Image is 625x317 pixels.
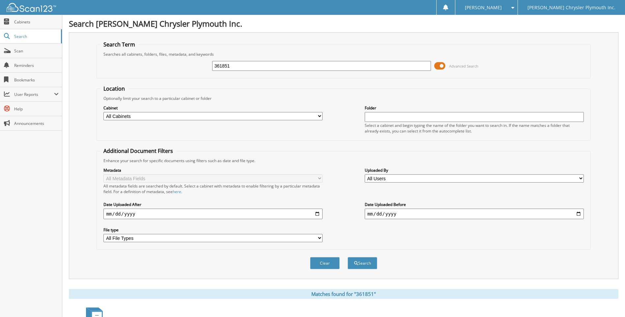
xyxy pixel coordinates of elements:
div: Matches found for "361851" [69,289,618,299]
span: Announcements [14,121,59,126]
label: Uploaded By [365,167,584,173]
label: Cabinet [103,105,323,111]
span: [PERSON_NAME] Chrysler Plymouth Inc. [527,6,615,10]
div: Optionally limit your search to a particular cabinet or folder [100,96,587,101]
legend: Additional Document Filters [100,147,176,155]
div: Select a cabinet and begin typing the name of the folder you want to search in. If the name match... [365,123,584,134]
span: Reminders [14,63,59,68]
img: scan123-logo-white.svg [7,3,56,12]
span: [PERSON_NAME] [465,6,502,10]
label: Date Uploaded Before [365,202,584,207]
label: Folder [365,105,584,111]
span: Advanced Search [449,64,478,69]
a: here [173,189,181,194]
legend: Search Term [100,41,138,48]
label: Metadata [103,167,323,173]
input: end [365,209,584,219]
div: All metadata fields are searched by default. Select a cabinet with metadata to enable filtering b... [103,183,323,194]
div: Enhance your search for specific documents using filters such as date and file type. [100,158,587,163]
button: Clear [310,257,340,269]
label: File type [103,227,323,233]
span: Help [14,106,59,112]
span: User Reports [14,92,54,97]
span: Bookmarks [14,77,59,83]
h1: Search [PERSON_NAME] Chrysler Plymouth Inc. [69,18,618,29]
button: Search [348,257,377,269]
span: Cabinets [14,19,59,25]
span: Scan [14,48,59,54]
legend: Location [100,85,128,92]
div: Searches all cabinets, folders, files, metadata, and keywords [100,51,587,57]
input: start [103,209,323,219]
span: Search [14,34,58,39]
label: Date Uploaded After [103,202,323,207]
